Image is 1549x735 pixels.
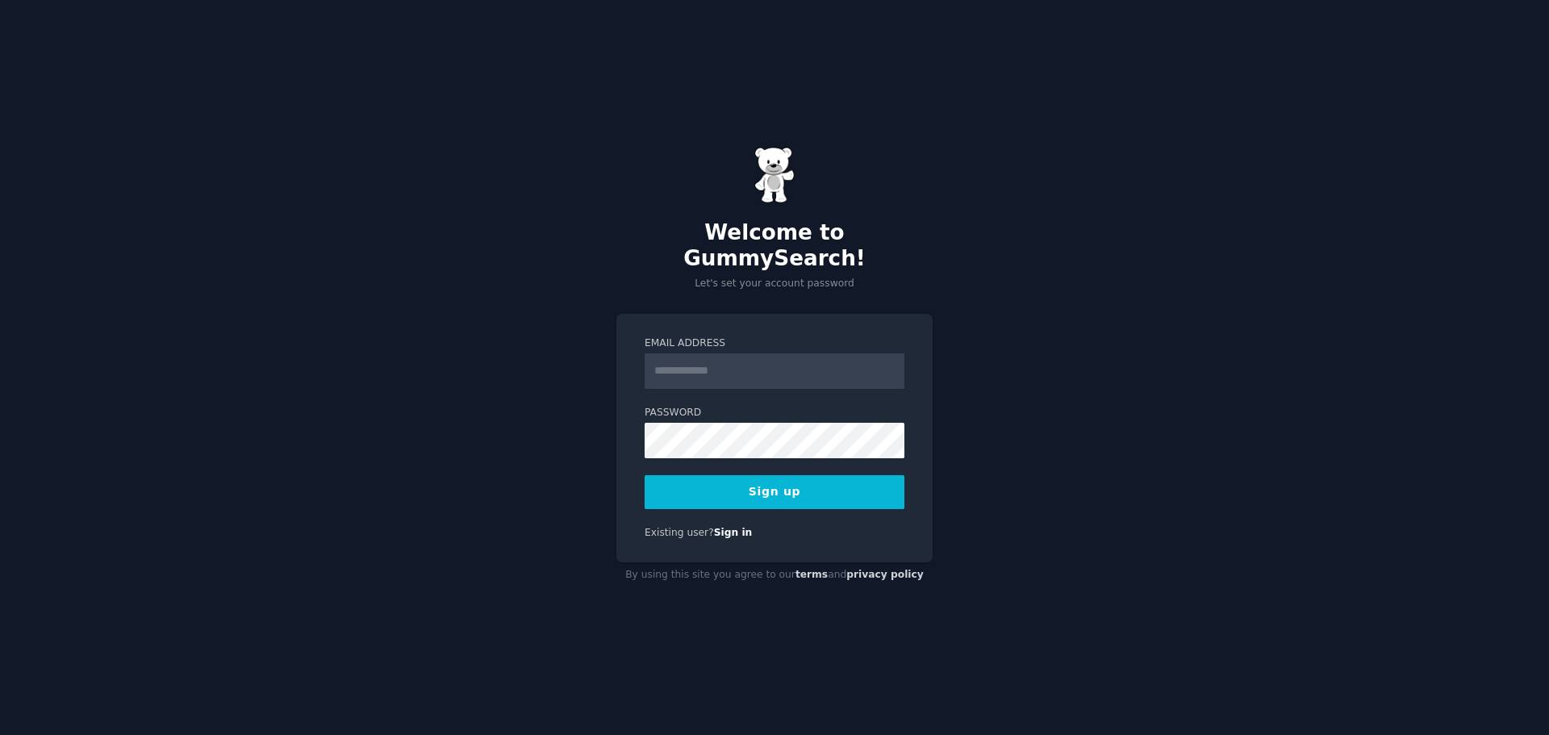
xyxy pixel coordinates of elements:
[645,527,714,538] span: Existing user?
[616,220,933,271] h2: Welcome to GummySearch!
[714,527,753,538] a: Sign in
[645,475,904,509] button: Sign up
[616,277,933,291] p: Let's set your account password
[616,562,933,588] div: By using this site you agree to our and
[846,569,924,580] a: privacy policy
[754,147,795,203] img: Gummy Bear
[795,569,828,580] a: terms
[645,406,904,420] label: Password
[645,336,904,351] label: Email Address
